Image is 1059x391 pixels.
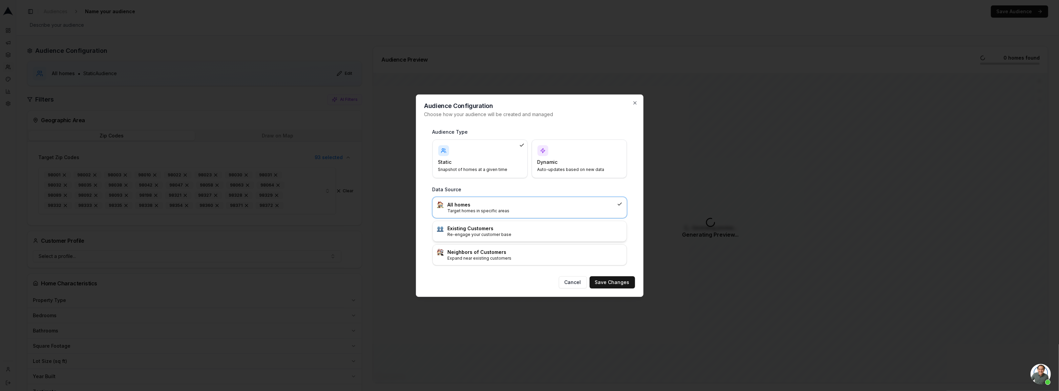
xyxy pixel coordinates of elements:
[424,103,635,109] h2: Audience Configuration
[437,249,444,256] img: :house_buildings:
[448,225,622,232] h3: Existing Customers
[590,276,635,288] button: Save Changes
[448,256,622,261] p: Expand near existing customers
[432,139,528,178] div: StaticSnapshot of homes at a given time
[537,159,613,166] h4: Dynamic
[448,201,614,208] h3: All homes
[432,221,627,242] div: :busts_in_silhouette:Existing CustomersRe-engage your customer base
[448,232,622,237] p: Re-engage your customer base
[532,139,627,178] div: DynamicAuto-updates based on new data
[559,276,587,288] button: Cancel
[437,225,444,232] img: :busts_in_silhouette:
[437,201,444,208] img: :house:
[432,197,627,218] div: :house:All homesTarget homes in specific areas
[432,244,627,265] div: :house_buildings:Neighbors of CustomersExpand near existing customers
[448,208,614,214] p: Target homes in specific areas
[432,186,627,193] h3: Data Source
[438,159,514,166] h4: Static
[438,167,514,172] p: Snapshot of homes at a given time
[448,249,622,256] h3: Neighbors of Customers
[537,167,613,172] p: Auto-updates based on new data
[424,111,635,118] p: Choose how your audience will be created and managed
[432,129,627,135] h3: Audience Type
